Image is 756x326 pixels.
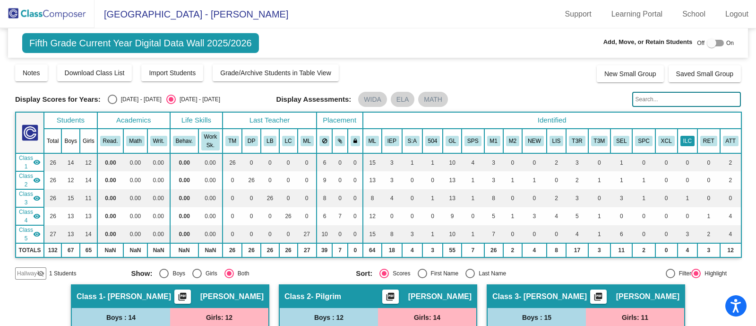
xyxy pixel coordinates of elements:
[363,225,382,243] td: 15
[44,129,61,153] th: Total
[44,112,97,129] th: Students
[19,172,33,189] span: Class 2
[100,136,121,146] button: Read.
[402,207,422,225] td: 0
[658,136,675,146] button: XCL
[123,189,147,207] td: 0.00
[170,153,198,171] td: 0.00
[566,129,588,153] th: Tier 3 Supports in Reading
[16,153,44,171] td: Tee Morris - Morris
[484,189,503,207] td: 8
[220,69,331,77] span: Grade/Archive Students in Table View
[402,129,422,153] th: IEP - Low Student:Adult Ratio
[97,207,124,225] td: 0.00
[242,207,261,225] td: 0
[522,171,547,189] td: 1
[655,171,678,189] td: 0
[363,189,382,207] td: 8
[522,189,547,207] td: 0
[422,171,443,189] td: 0
[700,136,717,146] button: RET
[525,136,544,146] button: NEW
[279,207,298,225] td: 26
[80,129,97,153] th: Girls
[547,153,567,171] td: 2
[123,225,147,243] td: 0.00
[632,129,655,153] th: Receives speech services
[33,159,41,166] mat-icon: visibility
[462,225,484,243] td: 1
[16,243,44,257] td: TOTALS
[223,225,242,243] td: 0
[363,129,382,153] th: Multilingual Learner
[19,226,33,243] span: Class 5
[591,136,608,146] button: T3M
[80,171,97,189] td: 14
[635,136,652,146] button: SPC
[348,225,363,243] td: 0
[402,153,422,171] td: 1
[61,129,80,153] th: Boys
[363,153,382,171] td: 15
[610,189,632,207] td: 3
[108,95,220,104] mat-radio-group: Select an option
[588,171,611,189] td: 1
[547,207,567,225] td: 4
[402,225,422,243] td: 3
[613,136,629,146] button: SEL
[298,171,317,189] td: 0
[405,136,420,146] button: S:A
[506,136,519,146] button: M2
[317,153,333,171] td: 6
[462,129,484,153] th: SPST
[385,136,399,146] button: IEP
[147,153,170,171] td: 0.00
[317,129,333,153] th: Keep away students
[366,136,379,146] button: ML
[590,290,607,304] button: Print Students Details
[588,129,611,153] th: Tier 3 Supports in Math
[80,225,97,243] td: 14
[61,225,80,243] td: 13
[503,153,522,171] td: 0
[678,153,697,171] td: 0
[170,207,198,225] td: 0.00
[16,171,44,189] td: Desiree Pilgrim - Pilgrim
[566,207,588,225] td: 5
[443,153,462,171] td: 10
[632,225,655,243] td: 0
[522,153,547,171] td: 0
[443,225,462,243] td: 10
[382,290,399,304] button: Print Students Details
[655,189,678,207] td: 0
[632,207,655,225] td: 0
[588,207,611,225] td: 1
[484,225,503,243] td: 7
[382,207,402,225] td: 0
[97,243,124,257] td: NaN
[443,189,462,207] td: 13
[279,225,298,243] td: 0
[332,243,348,257] td: 7
[201,132,220,150] button: Work Sk.
[123,243,147,257] td: NaN
[547,189,567,207] td: 2
[348,189,363,207] td: 0
[363,207,382,225] td: 12
[264,136,276,146] button: LB
[422,189,443,207] td: 1
[487,136,500,146] button: M1
[522,225,547,243] td: 0
[242,189,261,207] td: 0
[170,243,198,257] td: NaN
[680,136,695,146] button: ILC
[123,153,147,171] td: 0.00
[147,171,170,189] td: 0.00
[261,225,279,243] td: 0
[697,129,720,153] th: Retained at some point, or was placed back at time of enrollment
[298,207,317,225] td: 0
[726,39,734,47] span: On
[385,292,396,305] mat-icon: picture_as_pdf
[16,225,44,243] td: Mary Lagano - Lagano/Bacon
[382,153,402,171] td: 3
